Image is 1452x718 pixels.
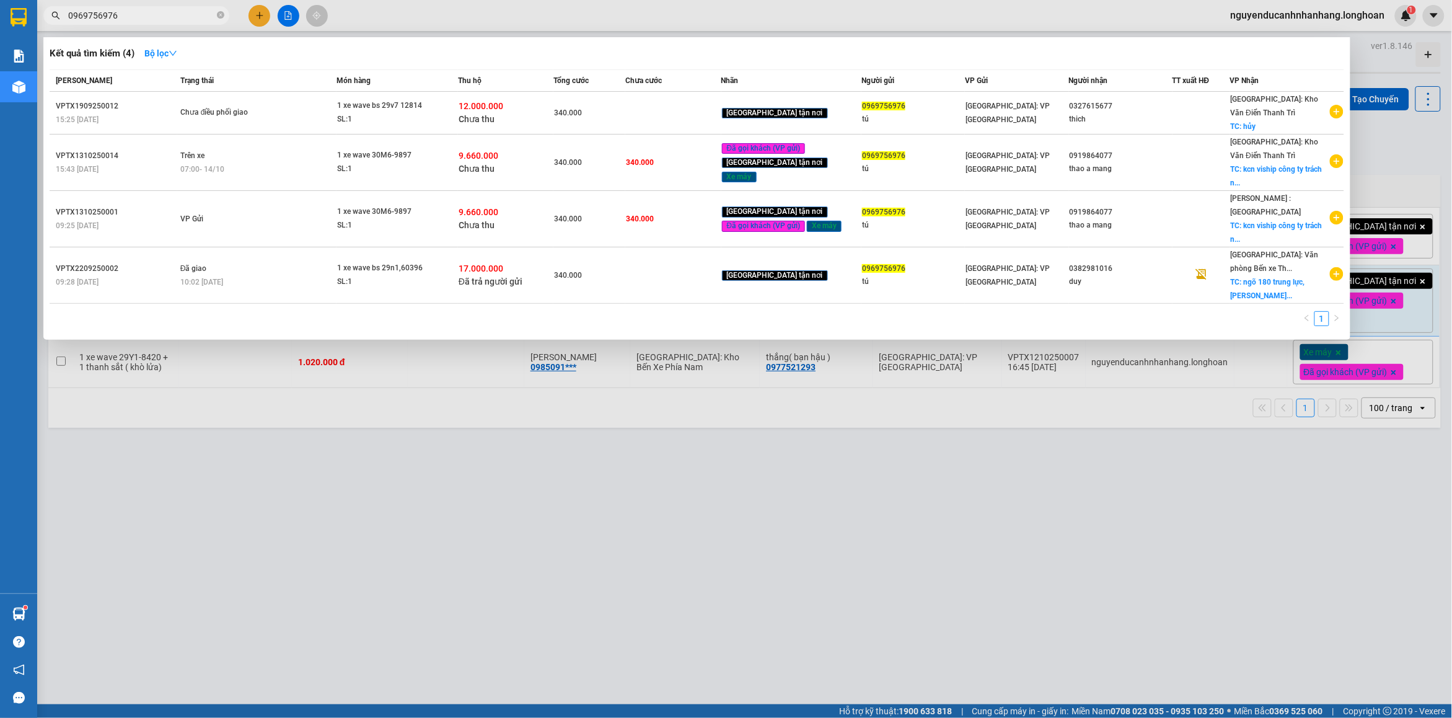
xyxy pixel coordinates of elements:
span: [GEOGRAPHIC_DATA]: Kho Văn Điển Thanh Trì [1231,95,1319,117]
li: Next Page [1329,311,1344,326]
span: close-circle [217,10,224,22]
div: 1 xe wave 30M6-9897 [337,149,430,162]
span: VP Gửi [180,215,203,223]
span: Đã giao [180,264,207,273]
span: Xe máy [722,172,757,183]
span: Xe máy [807,221,842,232]
div: VPTX1310250014 [56,149,177,162]
span: Chưa cước [625,76,662,85]
div: 0327615677 [1070,100,1172,113]
span: Người gửi [861,76,894,85]
h3: Kết quả tìm kiếm ( 4 ) [50,47,134,60]
span: [GEOGRAPHIC_DATA]: VP [GEOGRAPHIC_DATA] [966,151,1050,174]
div: SL: 1 [337,113,430,126]
span: TC: kcn viship công ty trách n... [1231,165,1322,187]
strong: Bộ lọc [144,48,177,58]
div: 1 xe wave bs 29v7 12814 [337,99,430,113]
span: Trên xe [180,151,205,160]
span: TC: ngõ 180 trung lực,[PERSON_NAME]... [1231,278,1305,300]
span: [GEOGRAPHIC_DATA]: VP [GEOGRAPHIC_DATA] [966,264,1050,286]
span: plus-circle [1330,154,1344,168]
div: Chưa điều phối giao [180,106,273,120]
span: Ngày in phiếu: 16:39 ngày [78,25,250,38]
span: [PERSON_NAME] : [GEOGRAPHIC_DATA] [1231,194,1301,216]
div: 1 xe wave 30M6-9897 [337,205,430,219]
span: 15:25 [DATE] [56,115,99,124]
span: VP Gửi [965,76,988,85]
span: 09:28 [DATE] [56,278,99,286]
span: 9.660.000 [459,207,498,217]
div: tú [862,113,964,126]
span: Tổng cước [553,76,589,85]
img: solution-icon [12,50,25,63]
div: 0919864077 [1070,149,1172,162]
span: search [51,11,60,20]
span: Người nhận [1069,76,1108,85]
img: logo-vxr [11,8,27,27]
span: close-circle [217,11,224,19]
span: 09:25 [DATE] [56,221,99,230]
div: tú [862,219,964,232]
div: thao a mang [1070,219,1172,232]
span: 10:02 [DATE] [180,278,223,286]
div: tú [862,162,964,175]
div: 1 xe wave bs 29n1,60396 [337,262,430,275]
span: down [169,49,177,58]
strong: PHIẾU DÁN LÊN HÀNG [82,6,245,22]
div: SL: 1 [337,275,430,289]
span: 15:43 [DATE] [56,165,99,174]
span: 340.000 [554,158,582,167]
div: tú [862,275,964,288]
span: Thu hộ [458,76,482,85]
span: Đã gọi khách (VP gửi) [722,221,806,232]
span: [GEOGRAPHIC_DATA] tận nơi [722,270,828,281]
span: 340.000 [554,215,582,223]
button: Bộ lọcdown [134,43,187,63]
span: 340.000 [626,158,654,167]
span: [GEOGRAPHIC_DATA] tận nơi [722,157,828,169]
span: Đã gọi khách (VP gửi) [722,143,806,154]
span: Chưa thu [459,220,495,230]
span: [GEOGRAPHIC_DATA]: Văn phòng Bến xe Th... [1231,250,1319,273]
div: duy [1070,275,1172,288]
span: VP Nhận [1230,76,1259,85]
button: left [1300,311,1314,326]
span: [GEOGRAPHIC_DATA]: VP [GEOGRAPHIC_DATA] [966,208,1050,230]
strong: CSKH: [34,42,66,53]
span: 0969756976 [862,102,905,110]
span: plus-circle [1330,267,1344,281]
span: Chưa thu [459,114,495,124]
span: notification [13,664,25,676]
span: plus-circle [1330,211,1344,224]
img: warehouse-icon [12,608,25,621]
span: Nhãn [721,76,739,85]
div: VPTX1310250001 [56,206,177,219]
a: 1 [1315,312,1329,326]
span: 0969756976 [862,151,905,160]
span: Món hàng [337,76,371,85]
button: right [1329,311,1344,326]
sup: 1 [24,606,27,609]
span: TT xuất HĐ [1173,76,1210,85]
span: question-circle [13,636,25,648]
span: left [1303,314,1311,322]
span: [GEOGRAPHIC_DATA] tận nơi [722,206,828,218]
span: [GEOGRAPHIC_DATA] tận nơi [722,108,828,119]
span: TC: hủy [1231,122,1256,131]
span: 340.000 [554,271,582,280]
span: message [13,692,25,704]
span: CÔNG TY TNHH CHUYỂN PHÁT NHANH BẢO AN [108,42,227,64]
span: Mã đơn: VPTX1310250016 [5,75,188,92]
span: 07:00 - 14/10 [180,165,224,174]
input: Tìm tên, số ĐT hoặc mã đơn [68,9,214,22]
span: [PHONE_NUMBER] [5,42,94,64]
div: VPTX2209250002 [56,262,177,275]
img: warehouse-icon [12,81,25,94]
span: [GEOGRAPHIC_DATA]: VP [GEOGRAPHIC_DATA] [966,102,1050,124]
span: 12.000.000 [459,101,503,111]
span: right [1333,314,1340,322]
span: Đã trả người gửi [459,277,522,286]
span: Chưa thu [459,164,495,174]
div: thich [1070,113,1172,126]
div: thao a mang [1070,162,1172,175]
